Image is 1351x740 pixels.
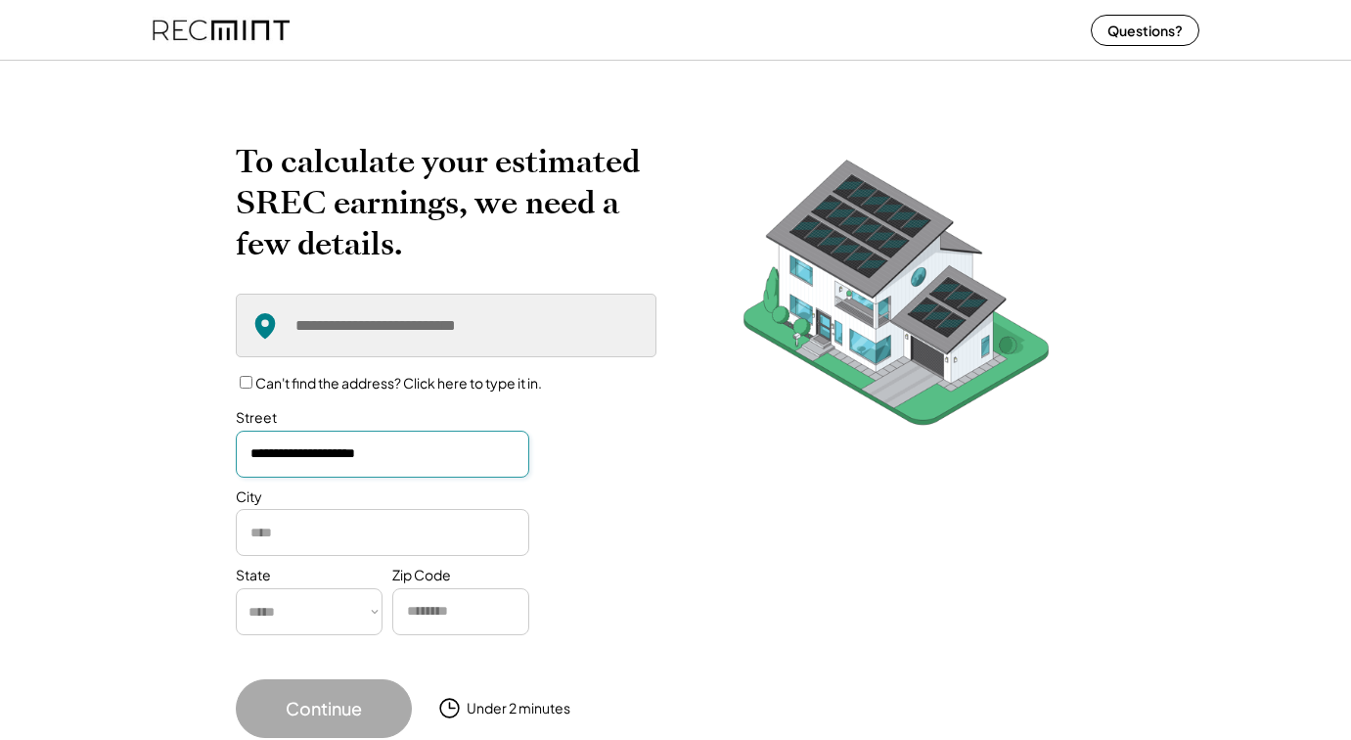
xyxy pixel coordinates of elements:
[236,141,656,264] h2: To calculate your estimated SREC earnings, we need a few details.
[236,679,412,738] button: Continue
[236,408,277,428] div: Street
[467,699,570,718] div: Under 2 minutes
[236,566,271,585] div: State
[1091,15,1199,46] button: Questions?
[153,4,290,56] img: recmint-logotype%403x%20%281%29.jpeg
[255,374,542,392] label: Can't find the address? Click here to type it in.
[705,141,1087,455] img: RecMintArtboard%207.png
[236,487,262,507] div: City
[392,566,451,585] div: Zip Code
